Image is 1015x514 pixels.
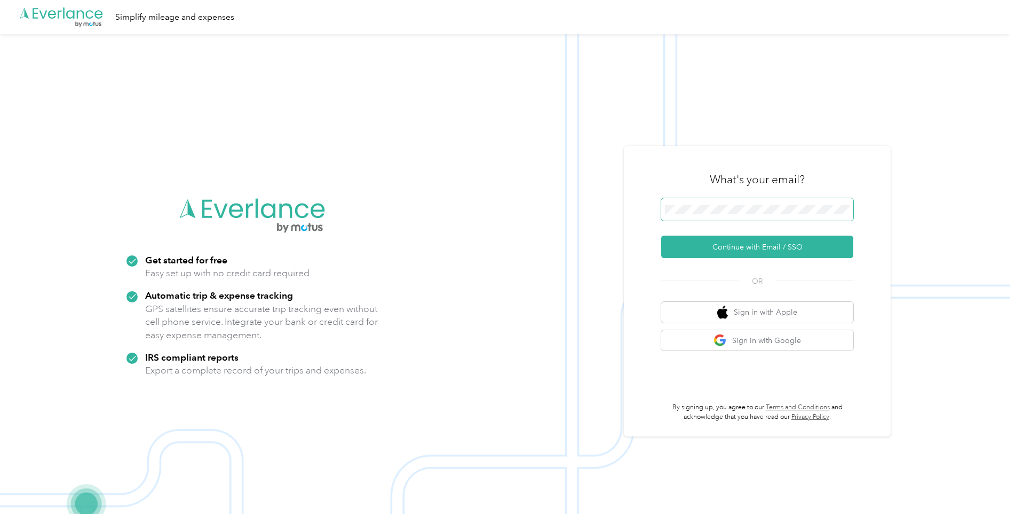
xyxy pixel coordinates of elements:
[661,236,853,258] button: Continue with Email / SSO
[115,11,234,24] div: Simplify mileage and expenses
[145,254,227,266] strong: Get started for free
[710,172,805,187] h3: What's your email?
[145,352,239,363] strong: IRS compliant reports
[766,403,830,411] a: Terms and Conditions
[791,413,829,421] a: Privacy Policy
[661,330,853,351] button: google logoSign in with Google
[145,364,366,377] p: Export a complete record of your trips and expenses.
[145,267,310,280] p: Easy set up with no credit card required
[713,334,727,347] img: google logo
[145,302,378,342] p: GPS satellites ensure accurate trip tracking even without cell phone service. Integrate your bank...
[145,290,293,301] strong: Automatic trip & expense tracking
[661,302,853,323] button: apple logoSign in with Apple
[739,276,776,287] span: OR
[661,403,853,422] p: By signing up, you agree to our and acknowledge that you have read our .
[717,306,728,319] img: apple logo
